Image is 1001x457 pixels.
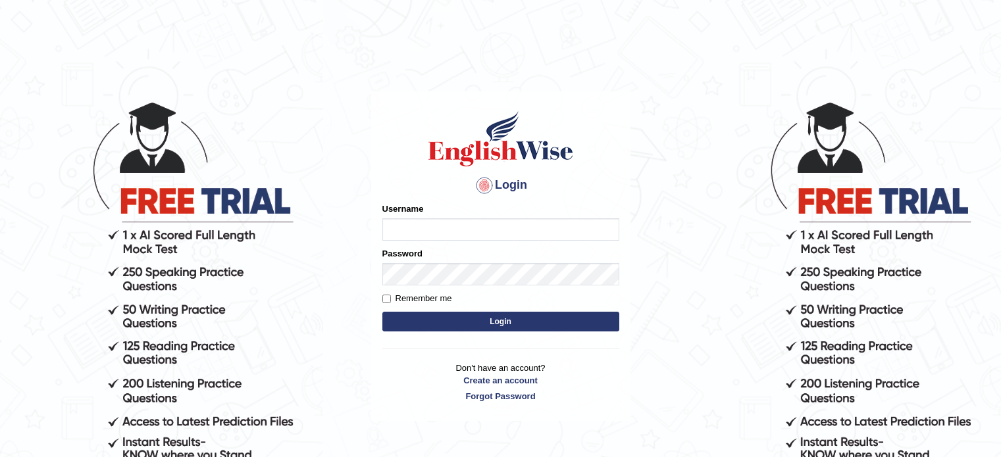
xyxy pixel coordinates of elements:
a: Create an account [382,374,619,387]
label: Password [382,247,423,260]
button: Login [382,312,619,331]
h4: Login [382,175,619,196]
label: Remember me [382,292,452,305]
img: Logo of English Wise sign in for intelligent practice with AI [426,109,576,168]
label: Username [382,203,424,215]
p: Don't have an account? [382,362,619,402]
a: Forgot Password [382,390,619,402]
input: Remember me [382,295,391,303]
